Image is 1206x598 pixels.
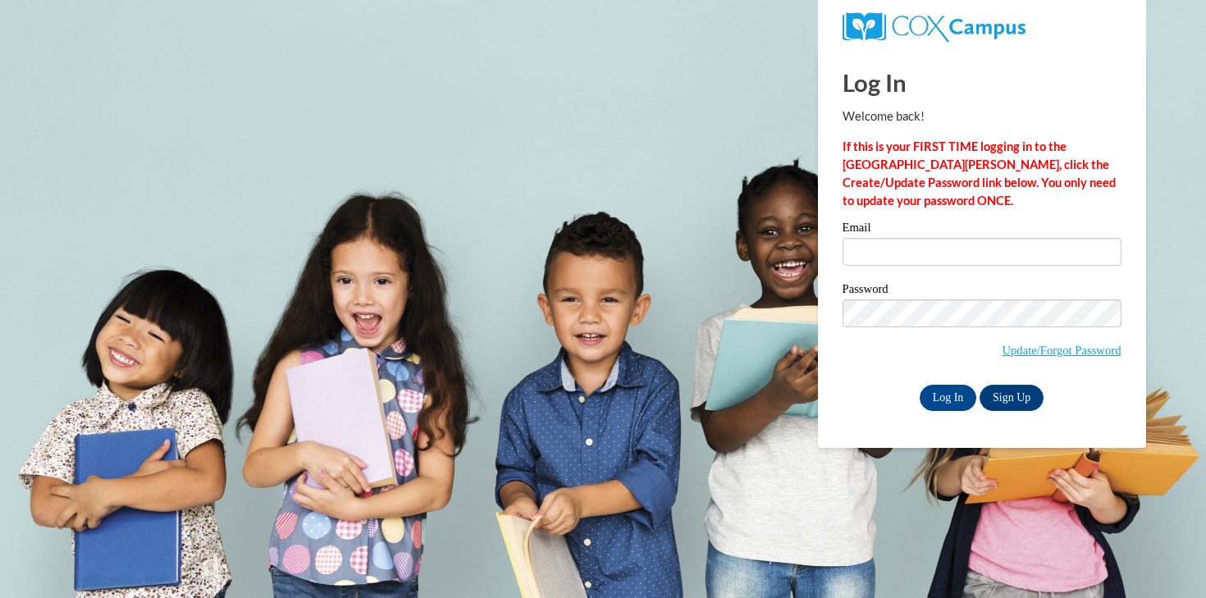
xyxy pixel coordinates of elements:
input: Log In [920,385,977,411]
a: COX Campus [843,19,1026,33]
a: Sign Up [980,385,1044,411]
strong: If this is your FIRST TIME logging in to the [GEOGRAPHIC_DATA][PERSON_NAME], click the Create/Upd... [843,139,1116,208]
a: Update/Forgot Password [1002,344,1121,357]
label: Password [843,283,1121,299]
h1: Log In [843,66,1121,99]
p: Welcome back! [843,107,1121,126]
img: COX Campus [843,12,1026,42]
label: Email [843,221,1121,238]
